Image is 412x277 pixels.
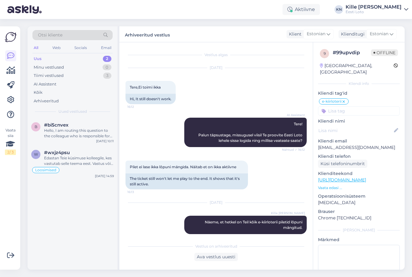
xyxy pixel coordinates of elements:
[335,5,343,14] div: KN
[318,185,400,191] p: Vaata edasi ...
[282,113,305,117] span: AI Assistent
[34,98,59,104] div: Arhiveeritud
[125,52,307,58] div: Vestlus algas
[346,5,402,9] div: Kille [PERSON_NAME]
[125,30,170,38] label: Arhiveeritud vestlus
[318,199,400,206] p: [MEDICAL_DATA]
[195,244,237,249] span: Vestlus on arhiveeritud
[103,56,111,62] div: 2
[125,94,176,104] div: Hi, It still doesn't work.
[318,193,400,199] p: Operatsioonisüsteem
[44,122,69,128] span: #bi5cnvex
[318,215,400,221] p: Chrome [TECHNICAL_ID]
[318,138,400,144] p: Kliendi email
[34,81,56,87] div: AI Assistent
[44,155,114,166] div: Edastan Teie küsimuse kolleegile, kes vastutab selle teema eest. Vastus võib [PERSON_NAME] aega, ...
[322,100,342,103] span: e-kiirloterii
[318,106,400,116] input: Lisa tag
[5,127,16,155] div: Vaata siia
[318,153,400,160] p: Kliendi telefon
[205,220,303,230] span: Näeme, et hetkel on Teil kõik e-kiirloterii piletid lõpuni mängitud.
[318,208,400,215] p: Brauser
[34,64,64,70] div: Minu vestlused
[318,170,400,177] p: Klienditeekond
[96,139,114,143] div: [DATE] 10:11
[34,73,64,79] div: Tiimi vestlused
[35,168,56,172] span: Loosimised
[44,150,70,155] span: #wxjz4psu
[287,31,302,37] div: Klient
[38,32,62,38] span: Otsi kliente
[34,56,42,62] div: Uus
[32,44,39,52] div: All
[44,128,114,139] div: Hello, I am routing this question to the colleague who is responsible for this topic. The reply m...
[127,190,150,194] span: 16:13
[125,65,307,70] div: [DATE]
[333,49,371,56] div: # 99upvdip
[125,173,248,189] div: The ticket still won't let me play to the end. It shows that it's still active.
[194,253,238,261] div: Ava vestlus uuesti
[370,31,388,37] span: Estonian
[73,44,88,52] div: Socials
[318,81,400,86] div: Kliendi info
[346,5,408,14] a: Kille [PERSON_NAME]Eesti Loto
[324,51,326,56] span: 9
[5,31,17,43] img: Askly Logo
[318,118,400,124] p: Kliendi nimi
[282,147,305,152] span: Nähtud ✓ 16:12
[34,152,38,157] span: w
[320,63,394,75] div: [GEOGRAPHIC_DATA], [GEOGRAPHIC_DATA]
[35,124,37,129] span: b
[130,85,161,89] span: Tere,Ei toimi ikka
[58,109,87,114] span: Uued vestlused
[103,64,111,70] div: 0
[34,89,43,96] div: Kõik
[125,200,307,205] div: [DATE]
[307,31,325,37] span: Estonian
[103,73,111,79] div: 3
[339,31,365,37] div: Klienditugi
[318,227,400,233] div: [PERSON_NAME]
[51,44,62,52] div: Web
[318,160,367,168] div: Küsi telefoninumbrit
[95,174,114,178] div: [DATE] 14:59
[346,9,402,14] div: Eesti Loto
[318,177,366,183] a: [URL][DOMAIN_NAME]
[283,4,320,15] div: Aktiivne
[127,104,150,109] span: 16:12
[271,211,305,215] span: Kille [PERSON_NAME]
[5,150,16,155] div: 2 / 3
[100,44,113,52] div: Email
[318,144,400,151] p: [EMAIL_ADDRESS][DOMAIN_NAME]
[371,49,398,56] span: Offline
[318,90,400,97] p: Kliendi tag'id
[318,237,400,243] p: Märkmed
[130,165,236,169] span: Pilet ei lase ikka lõpuni mängida. Näitab et on ikka aktiivne
[318,127,393,134] input: Lisa nimi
